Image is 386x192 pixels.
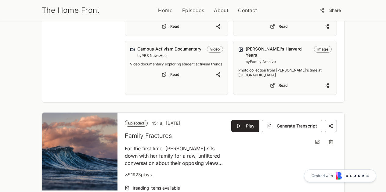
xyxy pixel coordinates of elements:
[137,46,204,52] h5: Campus Activism Documentary
[238,7,257,14] a: Contact
[125,131,224,140] h3: Family Fractures
[329,7,341,13] span: Share
[207,46,223,53] div: video
[182,7,204,14] a: Episodes
[137,53,204,58] p: by PBS NewsHour
[238,22,319,31] a: Read
[246,46,311,58] h5: [PERSON_NAME]'s Harvard Years
[130,22,211,31] a: Read
[131,172,152,178] span: 1923 plays
[246,59,311,64] p: by Family Archive
[238,68,331,78] p: Photo collection from [PERSON_NAME]'s time at [GEOGRAPHIC_DATA]
[314,46,332,53] div: image
[158,7,172,14] a: Home
[151,120,162,126] span: 45:18
[132,185,180,191] span: 1 reading items available
[231,120,259,132] button: Play
[125,120,148,127] div: Episode 3
[214,7,228,14] a: About
[304,169,376,182] a: Crafted with
[125,145,224,167] p: For the first time, [PERSON_NAME] sits down with her family for a raw, unfiltered conversation ab...
[336,172,369,180] img: Blocks
[238,81,319,90] a: Read
[262,120,322,132] button: Generate Transcript
[312,173,333,178] span: Crafted with
[130,62,223,67] p: Video documentary exploring student activism trends
[42,5,99,15] a: The Home Front
[130,70,211,79] a: Read
[42,113,118,190] img: Family Fractures
[316,5,345,16] button: Share
[166,120,180,126] span: [DATE]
